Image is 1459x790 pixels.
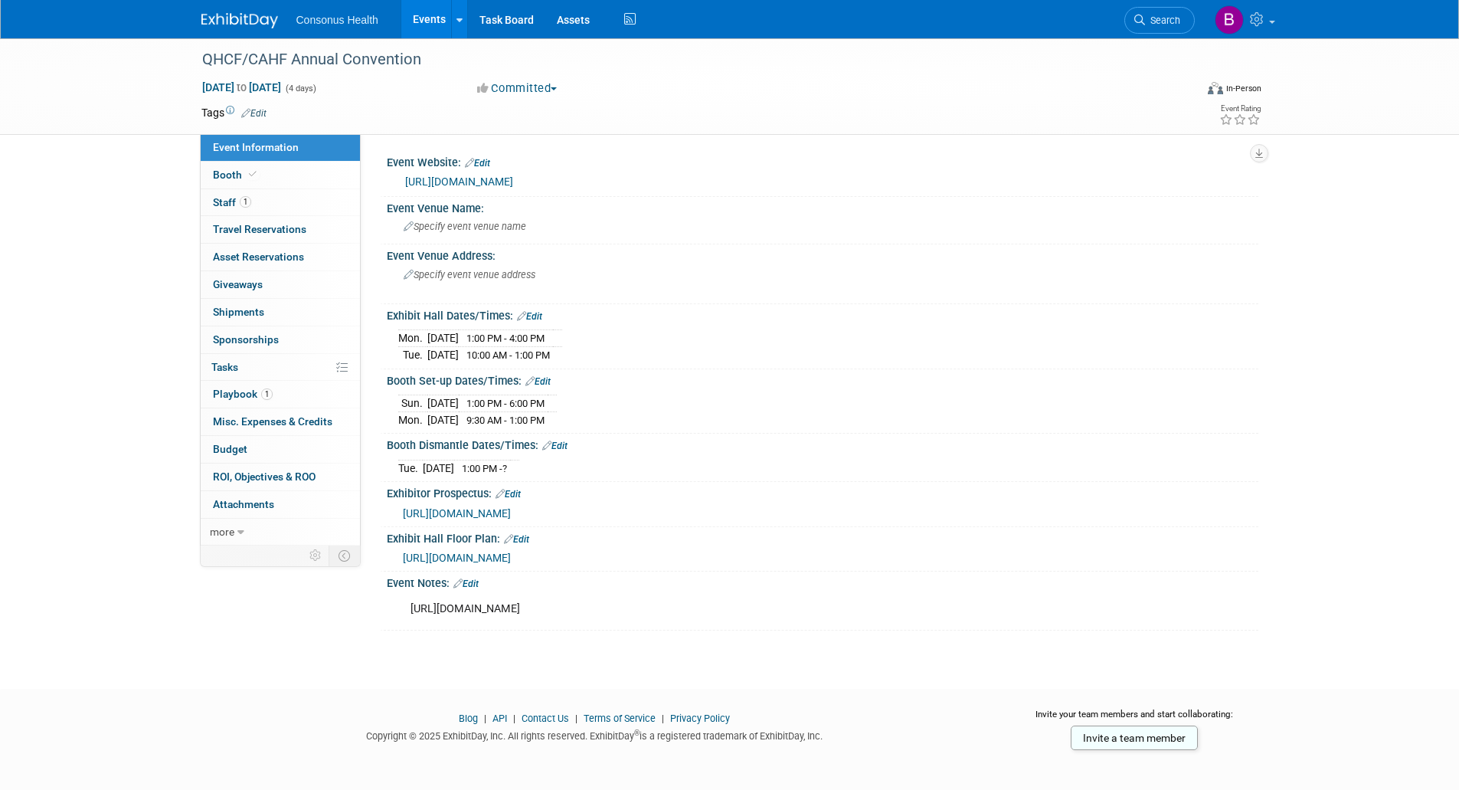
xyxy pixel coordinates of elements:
[504,534,529,545] a: Edit
[201,189,360,216] a: Staff1
[296,14,378,26] span: Consonus Health
[303,546,329,565] td: Personalize Event Tab Strip
[213,141,299,153] span: Event Information
[211,361,238,373] span: Tasks
[466,349,550,361] span: 10:00 AM - 1:00 PM
[472,80,563,97] button: Committed
[584,713,656,724] a: Terms of Service
[387,244,1258,264] div: Event Venue Address:
[466,333,545,344] span: 1:00 PM - 4:00 PM
[234,81,249,93] span: to
[1219,105,1261,113] div: Event Rating
[240,196,251,208] span: 1
[261,388,273,400] span: 1
[398,347,427,363] td: Tue.
[197,46,1172,74] div: QHCF/CAHF Annual Convention
[201,13,278,28] img: ExhibitDay
[213,223,306,235] span: Travel Reservations
[201,519,360,546] a: more
[462,463,507,474] span: 1:00 PM -
[465,158,490,169] a: Edit
[1011,708,1258,731] div: Invite your team members and start collaborating:
[427,347,459,363] td: [DATE]
[241,108,267,119] a: Edit
[201,436,360,463] a: Budget
[403,507,511,520] a: [URL][DOMAIN_NAME]
[571,713,581,724] span: |
[201,726,989,743] div: Copyright © 2025 ExhibitDay, Inc. All rights reserved. ExhibitDay is a registered trademark of Ex...
[201,354,360,381] a: Tasks
[213,196,251,208] span: Staff
[213,415,332,428] span: Misc. Expenses & Credits
[387,434,1258,454] div: Booth Dismantle Dates/Times:
[403,552,511,564] a: [URL][DOMAIN_NAME]
[284,84,316,93] span: (4 days)
[201,326,360,353] a: Sponsorships
[670,713,730,724] a: Privacy Policy
[398,411,427,428] td: Mon.
[387,151,1258,171] div: Event Website:
[1071,726,1198,750] a: Invite a team member
[404,221,526,232] span: Specify event venue name
[201,271,360,298] a: Giveaways
[201,134,360,161] a: Event Information
[201,162,360,188] a: Booth
[496,489,521,500] a: Edit
[213,470,316,483] span: ROI, Objectives & ROO
[387,197,1258,216] div: Event Venue Name:
[1124,7,1195,34] a: Search
[466,398,545,409] span: 1:00 PM - 6:00 PM
[387,369,1258,389] div: Booth Set-up Dates/Times:
[480,713,490,724] span: |
[249,170,257,179] i: Booth reservation complete
[427,330,459,347] td: [DATE]
[213,498,274,510] span: Attachments
[201,216,360,243] a: Travel Reservations
[201,105,267,120] td: Tags
[405,175,513,188] a: [URL][DOMAIN_NAME]
[201,299,360,326] a: Shipments
[427,395,459,412] td: [DATE]
[329,546,360,565] td: Toggle Event Tabs
[387,527,1258,547] div: Exhibit Hall Floor Plan:
[213,333,279,346] span: Sponsorships
[492,713,507,724] a: API
[213,306,264,318] span: Shipments
[525,376,551,387] a: Edit
[201,408,360,435] a: Misc. Expenses & Credits
[1215,5,1244,34] img: Bridget Crane
[542,441,568,451] a: Edit
[658,713,668,724] span: |
[634,729,640,737] sup: ®
[404,269,535,280] span: Specify event venue address
[453,579,479,589] a: Edit
[213,251,304,263] span: Asset Reservations
[387,482,1258,502] div: Exhibitor Prospectus:
[1145,15,1180,26] span: Search
[1208,82,1223,94] img: Format-Inperson.png
[423,460,454,476] td: [DATE]
[398,395,427,412] td: Sun.
[387,572,1258,592] div: Event Notes:
[398,330,427,347] td: Mon.
[502,463,507,474] span: ?
[387,304,1258,324] div: Exhibit Hall Dates/Times:
[522,713,569,724] a: Contact Us
[398,460,423,476] td: Tue.
[1104,80,1262,103] div: Event Format
[201,80,282,94] span: [DATE] [DATE]
[201,244,360,270] a: Asset Reservations
[517,311,542,322] a: Edit
[459,713,478,724] a: Blog
[213,169,260,181] span: Booth
[213,278,263,290] span: Giveaways
[1225,83,1261,94] div: In-Person
[213,388,273,400] span: Playbook
[400,594,1090,624] div: [URL][DOMAIN_NAME]
[466,415,545,426] span: 9:30 AM - 1:00 PM
[201,491,360,518] a: Attachments
[201,464,360,490] a: ROI, Objectives & ROO
[427,411,459,428] td: [DATE]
